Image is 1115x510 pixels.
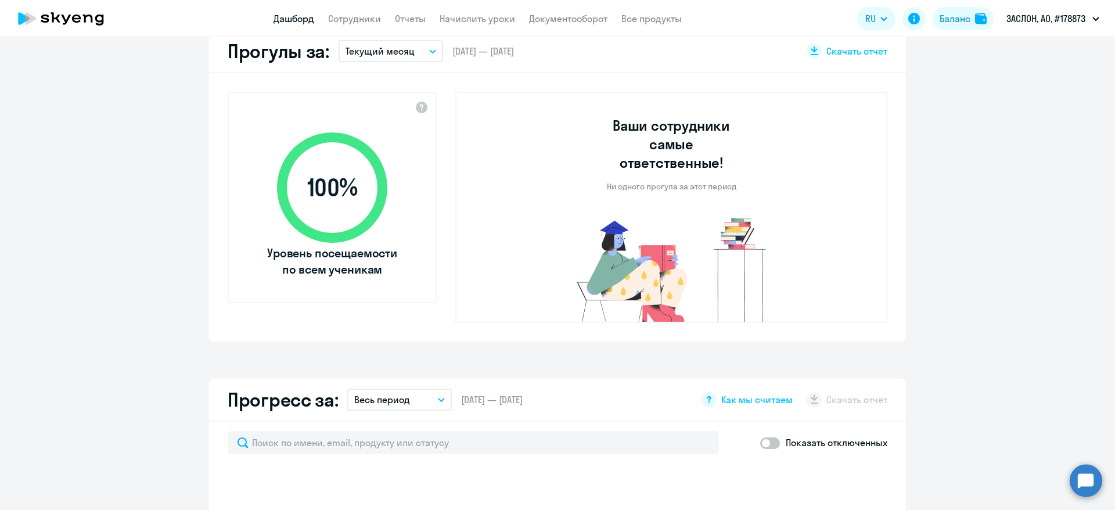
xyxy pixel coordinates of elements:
p: ЗАСЛОН, АО, #178873 [1006,12,1085,26]
span: RU [865,12,876,26]
div: Баланс [940,12,970,26]
p: Весь период [354,393,410,407]
p: Текущий месяц [346,44,415,58]
button: RU [857,7,895,30]
p: Показать отключенных [786,436,887,450]
a: Дашборд [274,13,314,24]
span: Как мы считаем [721,393,793,406]
img: balance [975,13,987,24]
a: Все продукты [621,13,682,24]
span: [DATE] — [DATE] [461,393,523,406]
h2: Прогресс за: [228,388,338,411]
p: Ни одного прогула за этот период [607,181,736,192]
span: 100 % [265,174,399,202]
span: [DATE] — [DATE] [452,45,514,58]
button: Балансbalance [933,7,994,30]
span: Скачать отчет [826,45,887,58]
a: Начислить уроки [440,13,515,24]
a: Сотрудники [328,13,381,24]
button: Текущий месяц [339,40,443,62]
span: Уровень посещаемости по всем ученикам [265,245,399,278]
a: Отчеты [395,13,426,24]
h3: Ваши сотрудники самые ответственные! [597,116,746,172]
button: ЗАСЛОН, АО, #178873 [1001,5,1105,33]
a: Документооборот [529,13,607,24]
h2: Прогулы за: [228,39,329,63]
input: Поиск по имени, email, продукту или статусу [228,431,719,454]
img: no-truants [555,215,788,322]
button: Весь период [347,389,452,411]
